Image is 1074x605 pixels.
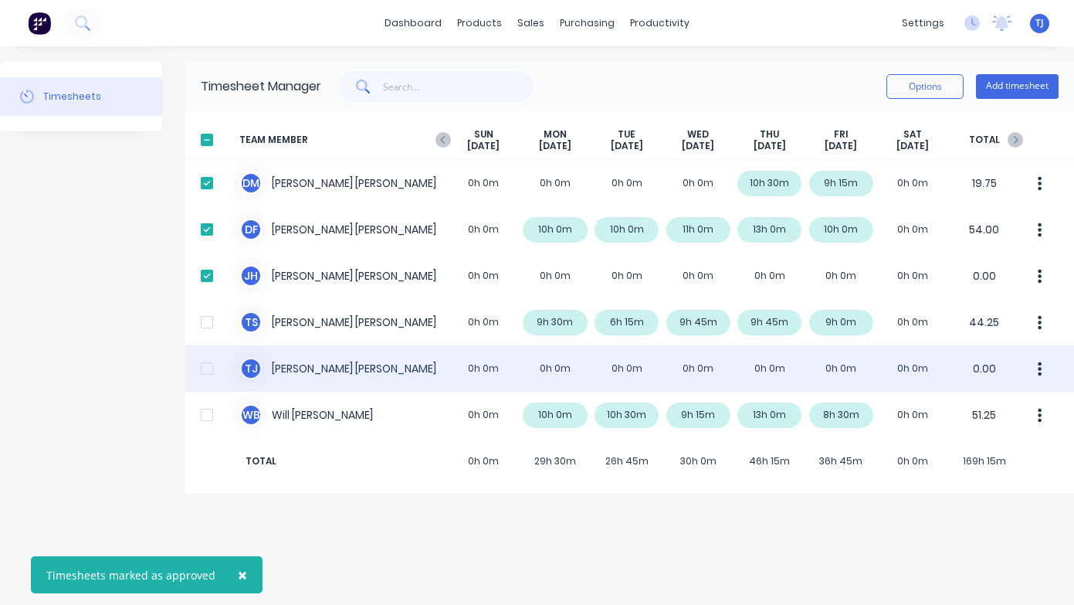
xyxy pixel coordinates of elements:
[510,12,552,35] div: sales
[618,128,635,141] span: TUE
[976,74,1059,99] button: Add timesheet
[46,567,215,583] div: Timesheets marked as approved
[238,564,247,586] span: ×
[539,140,571,152] span: [DATE]
[948,454,1020,468] span: 169h 15m
[239,128,448,152] span: TEAM MEMBER
[201,77,321,96] div: Timesheet Manager
[754,140,786,152] span: [DATE]
[591,454,662,468] span: 26h 45m
[948,128,1020,152] span: TOTAL
[903,128,922,141] span: SAT
[896,140,929,152] span: [DATE]
[734,454,806,468] span: 46h 15m
[552,12,622,35] div: purchasing
[877,454,949,468] span: 0h 0m
[622,12,697,35] div: productivity
[520,454,591,468] span: 29h 30m
[448,454,520,468] span: 0h 0m
[682,140,714,152] span: [DATE]
[467,140,500,152] span: [DATE]
[449,12,510,35] div: products
[544,128,567,141] span: MON
[1035,16,1044,30] span: TJ
[383,71,534,102] input: Search...
[886,74,964,99] button: Options
[239,454,448,468] span: TOTAL
[760,128,779,141] span: THU
[611,140,643,152] span: [DATE]
[28,12,51,35] img: Factory
[894,12,952,35] div: settings
[222,556,263,593] button: Close
[805,454,877,468] span: 36h 45m
[43,90,101,104] div: Timesheets
[687,128,709,141] span: WED
[662,454,734,468] span: 30h 0m
[825,140,857,152] span: [DATE]
[834,128,849,141] span: FRI
[474,128,493,141] span: SUN
[377,12,449,35] a: dashboard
